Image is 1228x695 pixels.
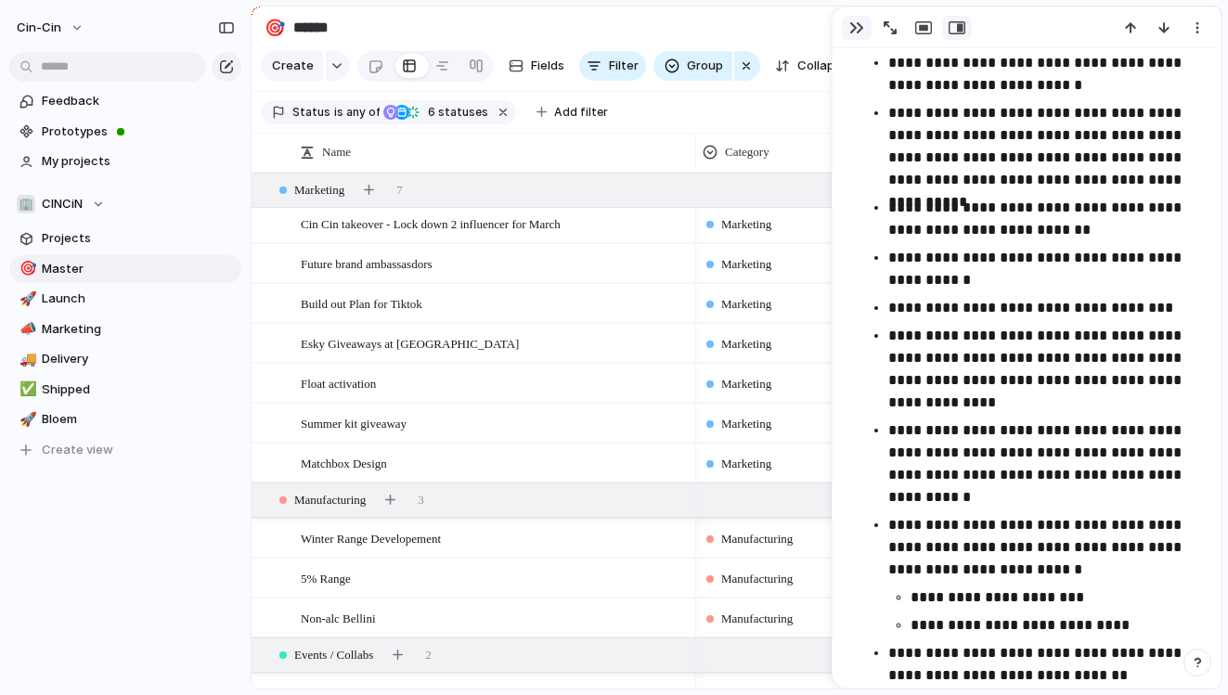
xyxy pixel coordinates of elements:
[721,570,793,588] span: Manufacturing
[294,646,373,664] span: Events / Collabs
[17,320,35,339] button: 📣
[797,57,848,75] span: Collapse
[301,332,519,354] span: Esky Giveaways at [GEOGRAPHIC_DATA]
[396,181,403,199] span: 7
[301,292,422,314] span: Build out Plan for Tiktok
[17,350,35,368] button: 🚚
[9,118,241,146] a: Prototypes
[9,255,241,283] a: 🎯Master
[17,290,35,308] button: 🚀
[301,567,351,588] span: 5% Range
[381,102,492,122] button: 6 statuses
[653,51,732,81] button: Group
[9,190,241,218] button: 🏢CINCiN
[42,195,83,213] span: CINCiN
[721,530,793,548] span: Manufacturing
[9,405,241,433] a: 🚀Bloem
[687,57,723,75] span: Group
[334,104,343,121] span: is
[265,15,285,40] div: 🎯
[301,252,433,274] span: Future brand ambassasdors
[294,181,344,199] span: Marketing
[42,320,235,339] span: Marketing
[17,380,35,399] button: ✅
[301,452,387,473] span: Matchbox Design
[42,152,235,171] span: My projects
[42,122,235,141] span: Prototypes
[17,195,35,213] div: 🏢
[9,376,241,404] a: ✅Shipped
[422,104,488,121] span: statuses
[721,610,793,628] span: Manufacturing
[343,104,380,121] span: any of
[330,102,383,122] button: isany of
[42,290,235,308] span: Launch
[609,57,639,75] span: Filter
[501,51,572,81] button: Fields
[9,315,241,343] a: 📣Marketing
[301,607,376,628] span: Non-alc Bellini
[721,415,771,433] span: Marketing
[768,51,856,81] button: Collapse
[579,51,646,81] button: Filter
[42,441,113,459] span: Create view
[422,105,438,119] span: 6
[9,148,241,175] a: My projects
[721,255,771,274] span: Marketing
[19,318,32,340] div: 📣
[42,350,235,368] span: Delivery
[17,410,35,429] button: 🚀
[8,13,94,43] button: cin-cin
[19,258,32,279] div: 🎯
[301,527,441,548] span: Winter Range Developement
[9,345,241,373] a: 🚚Delivery
[721,295,771,314] span: Marketing
[531,57,564,75] span: Fields
[9,436,241,464] button: Create view
[261,51,323,81] button: Create
[42,260,235,278] span: Master
[19,379,32,400] div: ✅
[554,104,608,121] span: Add filter
[42,229,235,248] span: Projects
[260,13,290,43] button: 🎯
[525,99,619,125] button: Add filter
[19,409,32,431] div: 🚀
[721,375,771,393] span: Marketing
[17,260,35,278] button: 🎯
[42,410,235,429] span: Bloem
[721,335,771,354] span: Marketing
[17,19,61,37] span: cin-cin
[294,491,366,509] span: Manufacturing
[721,215,771,234] span: Marketing
[19,289,32,310] div: 🚀
[418,491,424,509] span: 3
[9,285,241,313] a: 🚀Launch
[425,646,432,664] span: 2
[301,212,561,234] span: Cin Cin takeover - Lock down 2 influencer for March
[301,412,407,433] span: Summer kit giveaway
[42,92,235,110] span: Feedback
[9,225,241,252] a: Projects
[272,57,314,75] span: Create
[301,372,376,393] span: Float activation
[19,349,32,370] div: 🚚
[292,104,330,121] span: Status
[9,87,241,115] a: Feedback
[725,143,769,161] span: Category
[322,143,351,161] span: Name
[721,455,771,473] span: Marketing
[42,380,235,399] span: Shipped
